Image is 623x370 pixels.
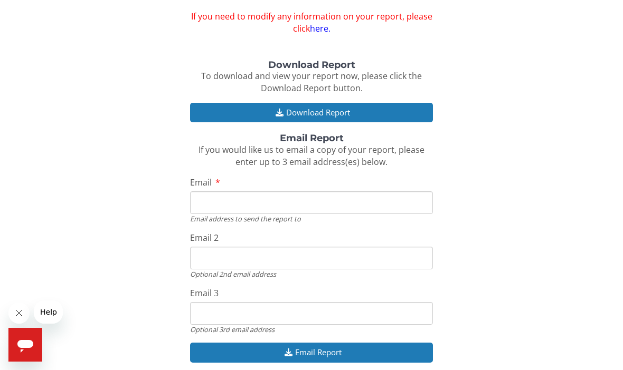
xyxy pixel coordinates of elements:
[310,23,331,34] a: here.
[34,300,63,324] iframe: Message from company
[190,103,433,122] button: Download Report
[190,269,433,279] div: Optional 2nd email address
[8,328,42,362] iframe: Button to launch messaging window
[190,11,433,35] span: If you need to modify any information on your report, please click
[190,214,433,223] div: Email address to send the report to
[268,59,355,71] strong: Download Report
[190,343,433,362] button: Email Report
[201,70,422,94] span: To download and view your report now, please click the Download Report button.
[8,303,30,324] iframe: Close message
[199,144,424,168] span: If you would like us to email a copy of your report, please enter up to 3 email address(es) below.
[190,232,219,244] span: Email 2
[190,287,219,299] span: Email 3
[190,325,433,334] div: Optional 3rd email address
[280,132,344,144] strong: Email Report
[190,177,212,188] span: Email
